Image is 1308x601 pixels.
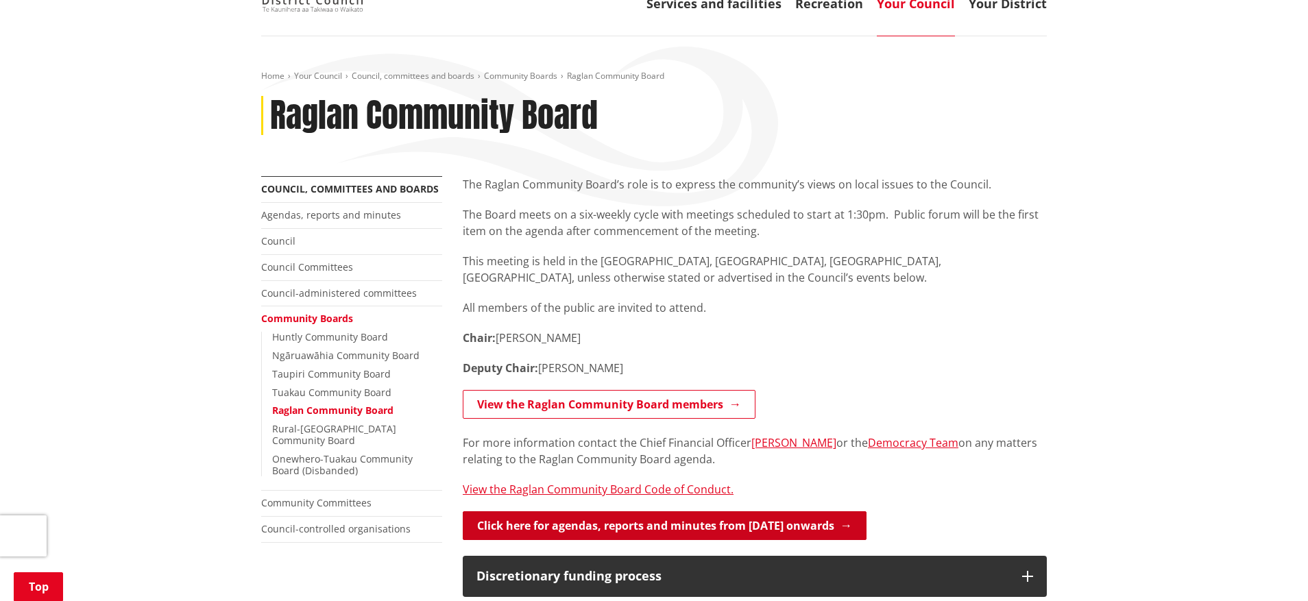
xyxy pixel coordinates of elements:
[294,70,342,82] a: Your Council
[484,70,557,82] a: Community Boards
[751,435,836,450] a: [PERSON_NAME]
[463,299,1047,316] p: All members of the public are invited to attend.
[272,422,396,447] a: Rural-[GEOGRAPHIC_DATA] Community Board
[463,511,867,540] a: Click here for agendas, reports and minutes from [DATE] onwards
[261,522,411,535] a: Council-controlled organisations
[261,260,353,273] a: Council Committees
[463,176,1047,193] p: The Raglan Community Board’s role is to express the community’s views on local issues to the Coun...
[463,556,1047,597] button: Discretionary funding process
[272,404,393,417] a: Raglan Community Board
[463,253,1047,286] p: This meeting is held in the [GEOGRAPHIC_DATA], [GEOGRAPHIC_DATA], [GEOGRAPHIC_DATA], [GEOGRAPHIC_...
[463,330,496,345] strong: Chair:
[463,206,1047,239] p: The Board meets on a six-weekly cycle with meetings scheduled to start at 1:30pm. Public forum wi...
[261,234,295,247] a: Council
[463,434,1047,467] p: For more information contact the Chief Financial Officer or the on any matters relating to the Ra...
[272,349,420,362] a: Ngāruawāhia Community Board
[272,386,391,399] a: Tuakau Community Board
[567,70,664,82] span: Raglan Community Board
[352,70,474,82] a: Council, committees and boards
[463,360,538,376] strong: Deputy Chair:
[270,96,598,136] h1: Raglan Community Board
[261,70,284,82] a: Home
[463,360,1047,376] p: [PERSON_NAME]
[463,330,1047,346] p: [PERSON_NAME]
[476,569,1008,583] h4: Discretionary funding process
[261,208,401,221] a: Agendas, reports and minutes
[272,367,391,380] a: Taupiri Community Board
[261,286,417,299] a: Council-administered committees
[868,435,958,450] a: Democracy Team
[1245,543,1294,593] iframe: Messenger Launcher
[261,496,372,509] a: Community Committees
[463,482,734,497] a: View the Raglan Community Board Code of Conduct.
[272,452,413,477] a: Onewhero-Tuakau Community Board (Disbanded)
[463,390,755,419] a: View the Raglan Community Board members
[272,330,388,343] a: Huntly Community Board
[14,572,63,601] a: Top
[261,71,1047,82] nav: breadcrumb
[261,312,353,325] a: Community Boards
[261,182,439,195] a: Council, committees and boards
